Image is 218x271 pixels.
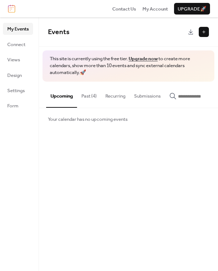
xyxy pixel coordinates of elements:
button: Recurring [101,82,130,107]
button: Upcoming [46,82,77,108]
span: Your calendar has no upcoming events [48,116,128,123]
span: Contact Us [112,5,136,13]
a: Settings [3,85,33,96]
img: logo [8,5,15,13]
a: My Events [3,23,33,34]
span: Views [7,56,20,63]
span: Design [7,72,22,79]
a: My Account [142,5,168,12]
a: Views [3,54,33,65]
span: Connect [7,41,25,48]
span: Settings [7,87,25,94]
a: Design [3,69,33,81]
a: Form [3,100,33,111]
button: Submissions [130,82,165,107]
a: Upgrade now [129,54,158,63]
span: My Account [142,5,168,13]
span: Upgrade 🚀 [178,5,206,13]
span: This site is currently using the free tier. to create more calendars, show more than 10 events an... [50,56,207,76]
span: Form [7,102,19,110]
span: My Events [7,25,29,33]
a: Contact Us [112,5,136,12]
button: Upgrade🚀 [174,3,210,15]
a: Connect [3,38,33,50]
span: Events [48,25,69,39]
button: Past (4) [77,82,101,107]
